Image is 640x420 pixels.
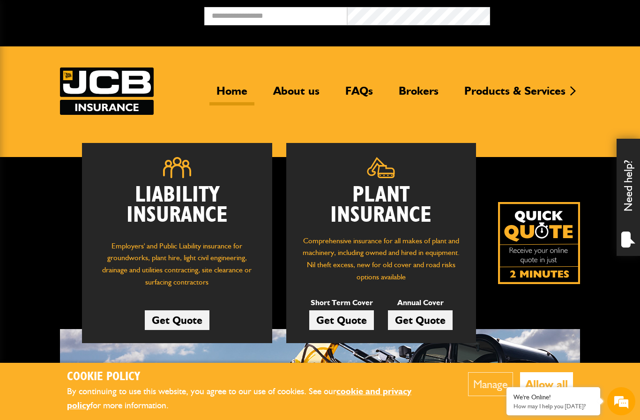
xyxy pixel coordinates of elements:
a: About us [266,84,327,105]
a: Get your insurance quote isn just 2-minutes [498,202,580,284]
p: Annual Cover [388,297,453,309]
button: Manage [468,372,513,396]
a: JCB Insurance Services [60,67,154,115]
p: Short Term Cover [309,297,374,309]
p: Comprehensive insurance for all makes of plant and machinery, including owned and hired in equipm... [300,235,462,283]
a: Home [209,84,254,105]
h2: Cookie Policy [67,370,439,384]
a: Brokers [392,84,446,105]
p: Employers' and Public Liability insurance for groundworks, plant hire, light civil engineering, d... [96,240,258,293]
div: We're Online! [513,393,593,401]
a: Products & Services [457,84,573,105]
img: Quick Quote [498,202,580,284]
img: JCB Insurance Services logo [60,67,154,115]
p: By continuing to use this website, you agree to our use of cookies. See our for more information. [67,384,439,413]
button: Broker Login [490,7,633,22]
a: Get Quote [309,310,374,330]
h2: Liability Insurance [96,185,258,231]
a: FAQs [338,84,380,105]
p: How may I help you today? [513,403,593,410]
div: Need help? [617,139,640,256]
a: Get Quote [388,310,453,330]
a: Get Quote [145,310,209,330]
button: Allow all [520,372,573,396]
h2: Plant Insurance [300,185,462,225]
